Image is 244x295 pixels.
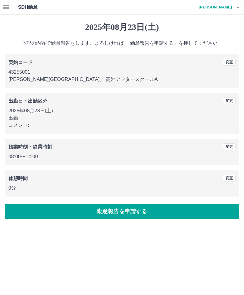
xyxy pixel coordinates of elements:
button: 変更 [223,175,236,181]
p: 08:00 〜 14:00 [8,153,236,160]
h1: 2025年08月23日(土) [5,22,239,32]
p: 0分 [8,184,236,192]
button: 変更 [223,98,236,104]
p: 出勤 [8,114,236,122]
b: 休憩時間 [8,176,28,181]
b: 出勤日・出勤区分 [8,98,47,104]
p: 2025年08月23日(土) [8,107,236,114]
button: 変更 [223,59,236,66]
button: 勤怠報告を申請する [5,204,239,219]
b: 契約コード [8,60,33,65]
button: 変更 [223,143,236,150]
p: コメント: [8,122,236,129]
p: [PERSON_NAME][GEOGRAPHIC_DATA] ／ 高洲アフタースクールA [8,76,236,83]
p: 43255001 [8,69,236,76]
b: 始業時刻・終業時刻 [8,144,52,149]
p: 下記の内容で勤怠報告をします。よろしければ 「勤怠報告を申請する」を押してください。 [5,40,239,47]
